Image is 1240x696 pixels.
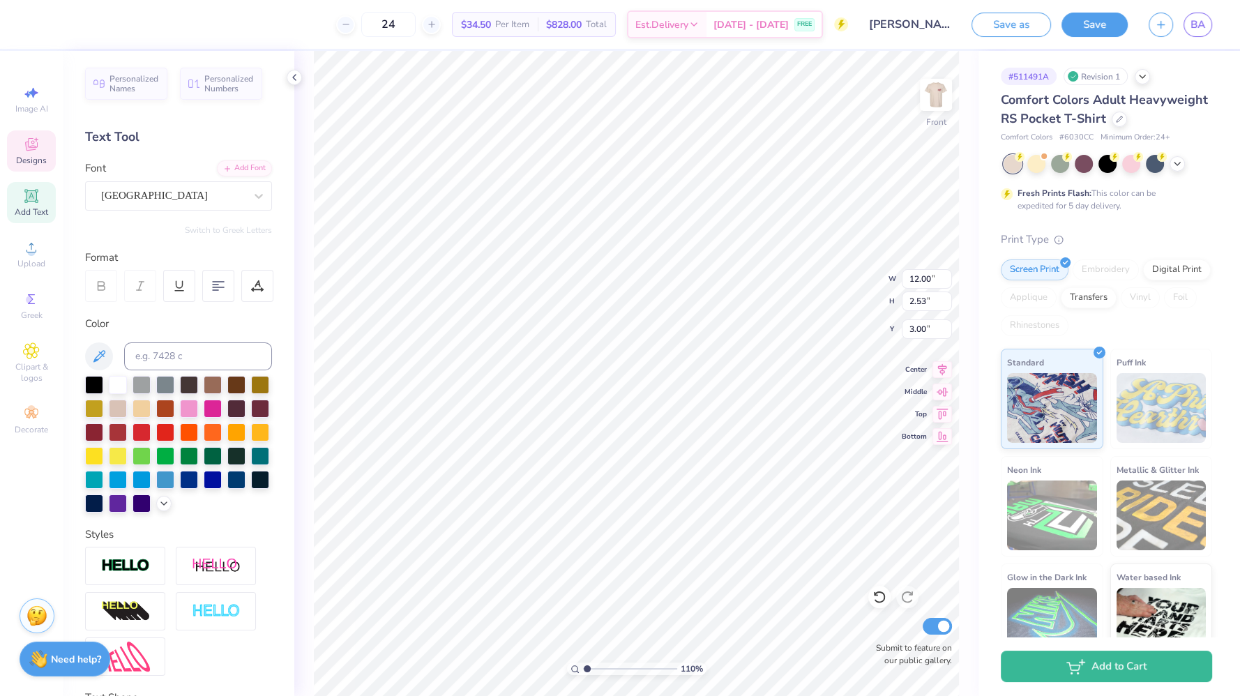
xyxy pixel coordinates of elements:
[713,17,789,32] span: [DATE] - [DATE]
[1073,259,1139,280] div: Embroidery
[1001,651,1212,682] button: Add to Cart
[85,128,272,146] div: Text Tool
[101,600,150,623] img: 3d Illusion
[85,160,106,176] label: Font
[1001,232,1212,248] div: Print Type
[922,81,950,109] img: Front
[204,74,254,93] span: Personalized Numbers
[1018,187,1189,212] div: This color can be expedited for 5 day delivery.
[461,17,491,32] span: $34.50
[1190,17,1205,33] span: BA
[17,258,45,269] span: Upload
[902,365,927,375] span: Center
[101,642,150,672] img: Free Distort
[1059,132,1094,144] span: # 6030CC
[15,206,48,218] span: Add Text
[902,409,927,419] span: Top
[797,20,812,29] span: FREE
[124,342,272,370] input: e.g. 7428 c
[1121,287,1160,308] div: Vinyl
[1007,481,1097,550] img: Neon Ink
[192,603,241,619] img: Negative Space
[361,12,416,37] input: – –
[101,558,150,574] img: Stroke
[1001,259,1068,280] div: Screen Print
[21,310,43,321] span: Greek
[868,642,952,667] label: Submit to feature on our public gallery.
[1164,287,1197,308] div: Foil
[1001,315,1068,336] div: Rhinestones
[859,10,961,38] input: Untitled Design
[1117,570,1181,584] span: Water based Ink
[971,13,1051,37] button: Save as
[495,17,529,32] span: Per Item
[546,17,582,32] span: $828.00
[1007,373,1097,443] img: Standard
[217,160,272,176] div: Add Font
[51,653,101,666] strong: Need help?
[1101,132,1170,144] span: Minimum Order: 24 +
[1143,259,1211,280] div: Digital Print
[15,103,48,114] span: Image AI
[1001,132,1052,144] span: Comfort Colors
[1061,287,1117,308] div: Transfers
[85,527,272,543] div: Styles
[1184,13,1212,37] a: BA
[902,387,927,397] span: Middle
[1018,188,1091,199] strong: Fresh Prints Flash:
[16,155,47,166] span: Designs
[1064,68,1128,85] div: Revision 1
[1001,91,1208,127] span: Comfort Colors Adult Heavyweight RS Pocket T-Shirt
[1007,570,1087,584] span: Glow in the Dark Ink
[1001,68,1057,85] div: # 511491A
[1117,373,1207,443] img: Puff Ink
[192,557,241,575] img: Shadow
[1117,481,1207,550] img: Metallic & Glitter Ink
[85,250,273,266] div: Format
[902,432,927,441] span: Bottom
[85,316,272,332] div: Color
[586,17,607,32] span: Total
[1061,13,1128,37] button: Save
[1117,355,1146,370] span: Puff Ink
[1007,588,1097,658] img: Glow in the Dark Ink
[7,361,56,384] span: Clipart & logos
[926,116,946,128] div: Front
[1007,462,1041,477] span: Neon Ink
[109,74,159,93] span: Personalized Names
[185,225,272,236] button: Switch to Greek Letters
[681,663,703,675] span: 110 %
[635,17,688,32] span: Est. Delivery
[1117,462,1199,477] span: Metallic & Glitter Ink
[1001,287,1057,308] div: Applique
[15,424,48,435] span: Decorate
[1007,355,1044,370] span: Standard
[1117,588,1207,658] img: Water based Ink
